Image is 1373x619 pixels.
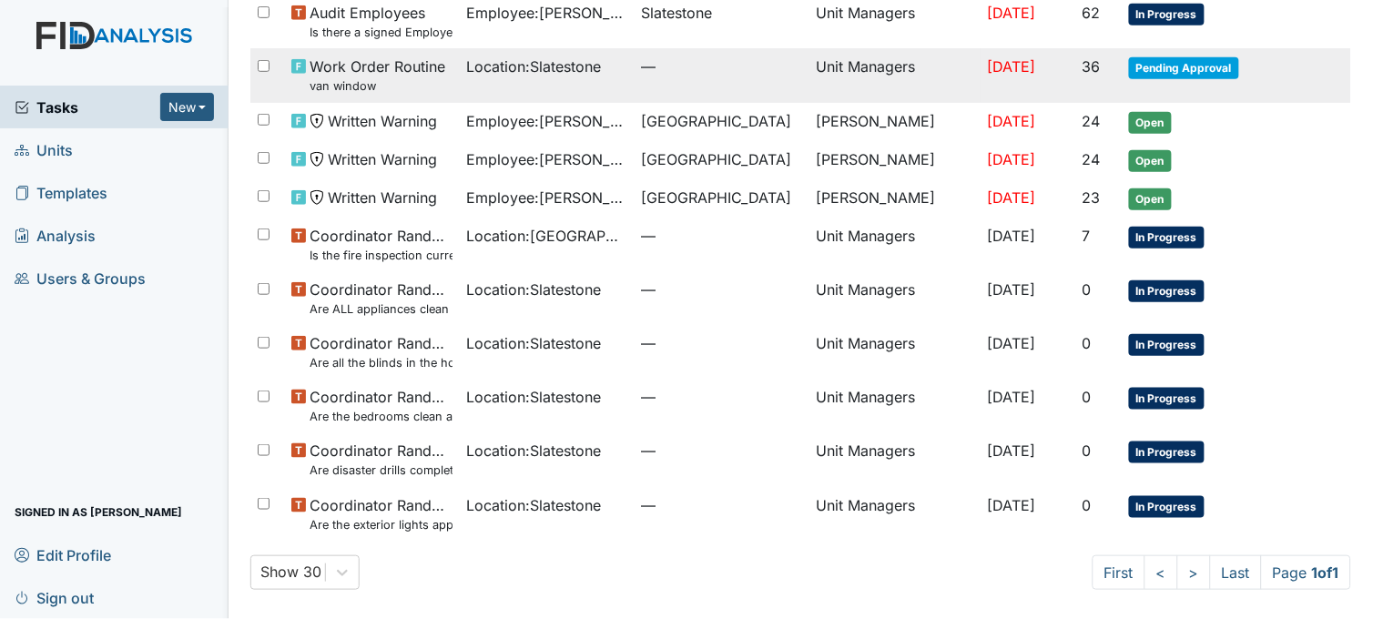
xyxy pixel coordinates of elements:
[1083,57,1101,76] span: 36
[642,440,802,462] span: —
[988,334,1036,352] span: [DATE]
[15,541,111,569] span: Edit Profile
[809,179,981,218] td: [PERSON_NAME]
[1129,112,1172,134] span: Open
[988,188,1036,207] span: [DATE]
[467,56,602,77] span: Location : Slatestone
[260,562,321,583] div: Show 30
[467,332,602,354] span: Location : Slatestone
[1129,334,1205,356] span: In Progress
[1093,555,1145,590] a: First
[642,56,802,77] span: —
[1083,388,1092,406] span: 0
[310,24,452,41] small: Is there a signed Employee Job Description in the file for the employee's current position?
[1129,388,1205,410] span: In Progress
[15,96,160,118] a: Tasks
[809,487,981,541] td: Unit Managers
[15,264,146,292] span: Users & Groups
[988,441,1036,460] span: [DATE]
[310,354,452,371] small: Are all the blinds in the home operational and clean?
[988,388,1036,406] span: [DATE]
[642,110,792,132] span: [GEOGRAPHIC_DATA]
[988,280,1036,299] span: [DATE]
[642,332,802,354] span: —
[310,225,452,264] span: Coordinator Random Is the fire inspection current (from the Fire Marshall)?
[642,148,792,170] span: [GEOGRAPHIC_DATA]
[1129,441,1205,463] span: In Progress
[310,300,452,318] small: Are ALL appliances clean and working properly?
[809,432,981,486] td: Unit Managers
[1129,57,1239,79] span: Pending Approval
[15,221,96,249] span: Analysis
[1083,496,1092,514] span: 0
[310,332,452,371] span: Coordinator Random Are all the blinds in the home operational and clean?
[809,103,981,141] td: [PERSON_NAME]
[160,93,215,121] button: New
[809,325,981,379] td: Unit Managers
[310,56,445,95] span: Work Order Routine van window
[1129,150,1172,172] span: Open
[809,271,981,325] td: Unit Managers
[1129,227,1205,249] span: In Progress
[310,386,452,425] span: Coordinator Random Are the bedrooms clean and in good repair?
[809,141,981,179] td: [PERSON_NAME]
[328,110,437,132] span: Written Warning
[1261,555,1351,590] span: Page
[467,279,602,300] span: Location : Slatestone
[1083,188,1101,207] span: 23
[1177,555,1211,590] a: >
[988,4,1036,22] span: [DATE]
[1144,555,1178,590] a: <
[988,496,1036,514] span: [DATE]
[310,2,452,41] span: Audit Employees Is there a signed Employee Job Description in the file for the employee's current...
[1312,563,1339,582] strong: 1 of 1
[1083,4,1101,22] span: 62
[467,148,627,170] span: Employee : [PERSON_NAME]
[467,440,602,462] span: Location : Slatestone
[1129,280,1205,302] span: In Progress
[809,48,981,102] td: Unit Managers
[15,583,94,612] span: Sign out
[310,462,452,479] small: Are disaster drills completed as scheduled?
[1083,227,1091,245] span: 7
[642,386,802,408] span: —
[1083,441,1092,460] span: 0
[15,498,182,526] span: Signed in as [PERSON_NAME]
[467,110,627,132] span: Employee : [PERSON_NAME]
[642,225,802,247] span: —
[310,516,452,533] small: Are the exterior lights appropriate (on at night, off during the day)?
[1093,555,1351,590] nav: task-pagination
[809,379,981,432] td: Unit Managers
[1083,334,1092,352] span: 0
[310,77,445,95] small: van window
[1129,188,1172,210] span: Open
[988,57,1036,76] span: [DATE]
[1083,150,1101,168] span: 24
[988,227,1036,245] span: [DATE]
[1083,280,1092,299] span: 0
[642,279,802,300] span: —
[467,494,602,516] span: Location : Slatestone
[1083,112,1101,130] span: 24
[328,187,437,208] span: Written Warning
[1129,496,1205,518] span: In Progress
[310,494,452,533] span: Coordinator Random Are the exterior lights appropriate (on at night, off during the day)?
[809,218,981,271] td: Unit Managers
[988,150,1036,168] span: [DATE]
[467,187,627,208] span: Employee : [PERSON_NAME][GEOGRAPHIC_DATA]
[642,2,713,24] span: Slatestone
[1210,555,1262,590] a: Last
[467,2,627,24] span: Employee : [PERSON_NAME]
[310,247,452,264] small: Is the fire inspection current (from the Fire [PERSON_NAME])?
[642,187,792,208] span: [GEOGRAPHIC_DATA]
[988,112,1036,130] span: [DATE]
[15,178,107,207] span: Templates
[467,386,602,408] span: Location : Slatestone
[1129,4,1205,25] span: In Progress
[15,136,73,164] span: Units
[328,148,437,170] span: Written Warning
[467,225,627,247] span: Location : [GEOGRAPHIC_DATA]
[310,440,452,479] span: Coordinator Random Are disaster drills completed as scheduled?
[310,408,452,425] small: Are the bedrooms clean and in good repair?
